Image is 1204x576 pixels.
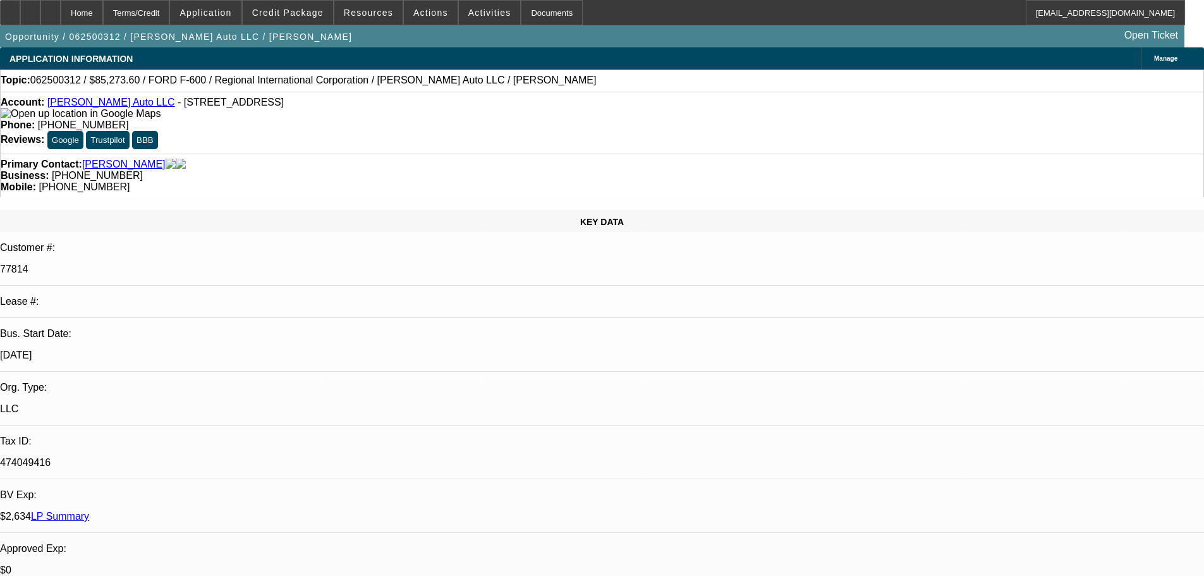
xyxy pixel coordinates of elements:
strong: Mobile: [1,181,36,192]
img: Open up location in Google Maps [1,108,161,119]
strong: Primary Contact: [1,159,82,170]
strong: Phone: [1,119,35,130]
span: [PHONE_NUMBER] [52,170,143,181]
span: Actions [413,8,448,18]
span: KEY DATA [580,217,624,227]
img: linkedin-icon.png [176,159,186,170]
span: [PHONE_NUMBER] [38,119,129,130]
span: Opportunity / 062500312 / [PERSON_NAME] Auto LLC / [PERSON_NAME] [5,32,352,42]
strong: Reviews: [1,134,44,145]
button: Credit Package [243,1,333,25]
span: 062500312 / $85,273.60 / FORD F-600 / Regional International Corporation / [PERSON_NAME] Auto LLC... [30,75,597,86]
span: Resources [344,8,393,18]
a: LP Summary [31,511,89,522]
a: Open Ticket [1119,25,1183,46]
strong: Business: [1,170,49,181]
span: Activities [468,8,511,18]
strong: Topic: [1,75,30,86]
span: Credit Package [252,8,324,18]
span: APPLICATION INFORMATION [9,54,133,64]
img: facebook-icon.png [166,159,176,170]
span: Application [179,8,231,18]
a: [PERSON_NAME] Auto LLC [47,97,175,107]
button: Resources [334,1,403,25]
span: - [STREET_ADDRESS] [178,97,284,107]
span: Manage [1154,55,1177,62]
button: Activities [459,1,521,25]
span: [PHONE_NUMBER] [39,181,130,192]
a: View Google Maps [1,108,161,119]
button: Google [47,131,83,149]
button: BBB [132,131,158,149]
button: Trustpilot [86,131,129,149]
strong: Account: [1,97,44,107]
button: Application [170,1,241,25]
a: [PERSON_NAME] [82,159,166,170]
button: Actions [404,1,458,25]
